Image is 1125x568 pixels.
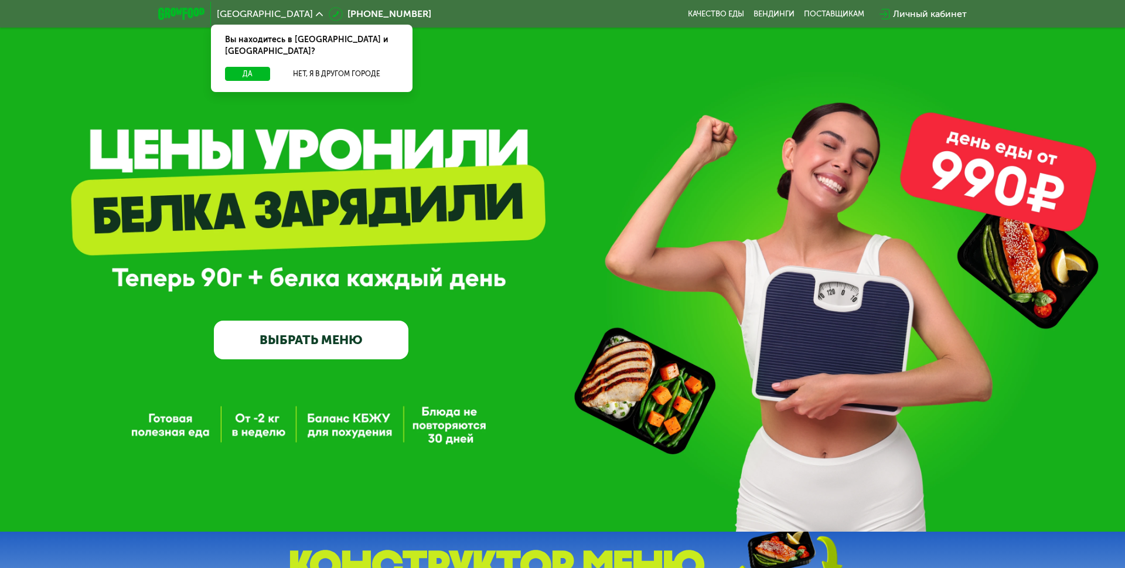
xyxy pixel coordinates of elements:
[211,25,412,67] div: Вы находитесь в [GEOGRAPHIC_DATA] и [GEOGRAPHIC_DATA]?
[225,67,270,81] button: Да
[214,321,408,360] a: ВЫБРАТЬ МЕНЮ
[804,9,864,19] div: поставщикам
[275,67,398,81] button: Нет, я в другом городе
[893,7,967,21] div: Личный кабинет
[329,7,431,21] a: [PHONE_NUMBER]
[688,9,744,19] a: Качество еды
[217,9,313,19] span: [GEOGRAPHIC_DATA]
[754,9,795,19] a: Вендинги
